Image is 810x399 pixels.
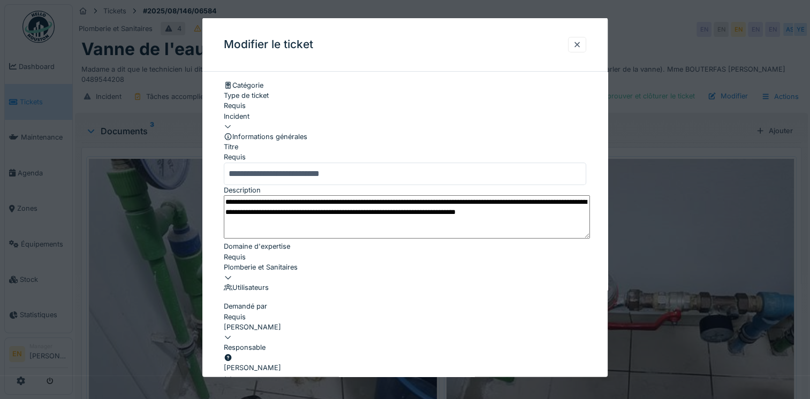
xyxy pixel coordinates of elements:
label: Demandé par [224,301,267,311]
div: Requis [224,101,586,111]
div: [PERSON_NAME] [224,321,586,332]
div: Requis [224,152,586,162]
label: Domaine d'expertise [224,241,290,251]
div: Informations générales [224,132,586,142]
div: Plomberie et Sanitaires [224,262,586,272]
label: Description [224,185,261,195]
label: Type de ticket [224,90,269,101]
div: Catégorie [224,80,586,90]
div: Utilisateurs [224,282,586,293]
label: Titre [224,142,238,152]
label: Responsable [224,342,266,352]
div: Requis [224,311,586,321]
div: Incident [224,111,586,121]
h3: Modifier le ticket [224,38,313,51]
div: [PERSON_NAME] [224,363,586,373]
div: Requis [224,251,586,262]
